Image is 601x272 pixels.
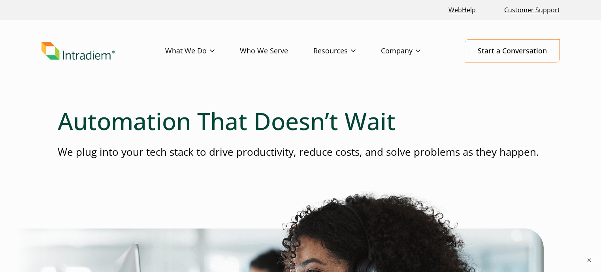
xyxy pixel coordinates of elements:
[41,42,115,60] img: Intradiem
[165,40,240,62] a: What We Do
[58,107,544,135] h1: Automation That Doesn’t Wait
[465,39,560,62] a: Start a Conversation
[313,40,381,62] a: Resources
[585,256,593,264] button: ×
[381,40,446,62] a: Company
[240,40,313,62] a: Who We Serve
[41,42,165,60] a: Link to homepage of Intradiem
[445,2,479,19] a: Link opens in a new window
[58,145,544,159] p: We plug into your tech stack to drive productivity, reduce costs, and solve problems as they happen.
[501,2,563,19] a: Customer Support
